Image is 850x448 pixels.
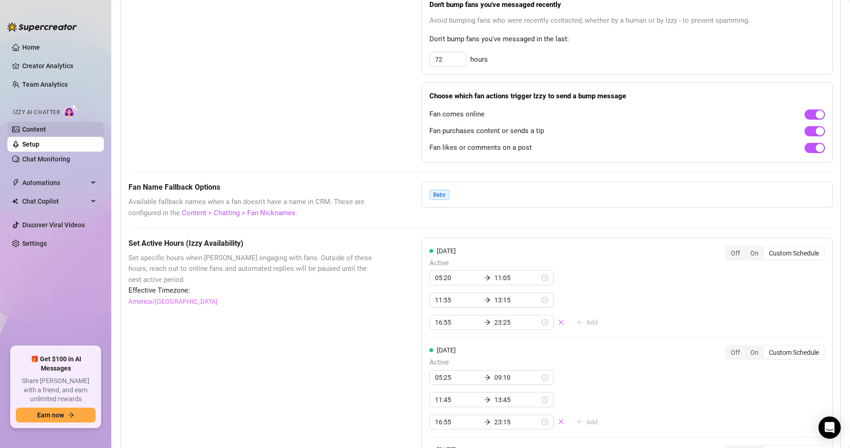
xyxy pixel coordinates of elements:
a: Settings [22,240,47,247]
div: Custom Schedule [764,247,824,260]
input: End time [494,372,540,383]
span: Automations [22,175,88,190]
span: Fan comes online [429,109,485,120]
a: Home [22,44,40,51]
span: Fan likes or comments on a post [429,142,532,154]
div: Open Intercom Messenger [818,416,841,439]
button: Earn nowarrow-right [16,408,96,422]
input: Start time [435,417,480,427]
input: Start time [435,295,480,305]
span: Effective Timezone: [128,285,375,296]
span: [DATE] [437,346,456,354]
span: arrow-right [484,374,491,381]
span: arrow-right [484,275,491,281]
img: Chat Copilot [12,198,18,205]
input: Start time [435,317,480,327]
div: On [745,247,764,260]
span: Active [429,258,605,269]
span: Set specific hours when [PERSON_NAME] engaging with fans. Outside of these hours, reach out to on... [128,253,375,286]
span: arrow-right [484,319,491,326]
span: close [558,418,564,425]
span: close [558,319,564,326]
input: End time [494,395,540,405]
span: Baby [429,190,449,200]
div: Off [726,346,745,359]
input: Start time [435,372,480,383]
span: Don't bump fans you've messaged in the last: [429,34,825,45]
button: Add [569,415,605,429]
a: Discover Viral Videos [22,221,85,229]
input: End time [494,417,540,427]
div: segmented control [725,246,825,261]
div: On [745,346,764,359]
a: Setup [22,141,39,148]
span: Chat Copilot [22,194,88,209]
a: Content [22,126,46,133]
span: Izzy AI Chatter [13,108,60,117]
h5: Set Active Hours (Izzy Availability) [128,238,375,249]
span: Avoid bumping fans who were recently contacted, whether by a human or by Izzy - to prevent spamming. [429,15,825,26]
span: thunderbolt [12,179,19,186]
span: [DATE] [437,247,456,255]
input: End time [494,295,540,305]
span: Earn now [37,411,64,419]
input: Start time [435,395,480,405]
span: Active [429,357,605,368]
span: Available fallback names when a fan doesn't have a name in CRM. These are configured in the . [128,197,375,218]
div: segmented control [725,345,825,360]
span: 🎁 Get $100 in AI Messages [16,355,96,373]
img: logo-BBDzfeDw.svg [7,22,77,32]
a: Creator Analytics [22,58,96,73]
input: End time [494,317,540,327]
img: AI Chatter [64,104,78,118]
a: Chat Monitoring [22,155,70,163]
span: arrow-right [484,297,491,303]
strong: Choose which fan actions trigger Izzy to send a bump message [429,92,626,100]
h5: Fan Name Fallback Options [128,182,375,193]
a: Team Analytics [22,81,68,88]
a: Content > Chatting > Fan Nicknames [182,209,295,217]
strong: Don't bump fans you've messaged recently [429,0,561,9]
input: Start time [435,273,480,283]
button: Add [569,315,605,330]
span: arrow-right [68,412,74,418]
span: hours [470,54,488,65]
input: End time [494,273,540,283]
span: arrow-right [484,397,491,403]
div: Off [726,247,745,260]
a: America/[GEOGRAPHIC_DATA] [128,296,217,307]
div: Custom Schedule [764,346,824,359]
span: Share [PERSON_NAME] with a friend, and earn unlimited rewards [16,377,96,404]
span: arrow-right [484,419,491,425]
span: Fan purchases content or sends a tip [429,126,544,137]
